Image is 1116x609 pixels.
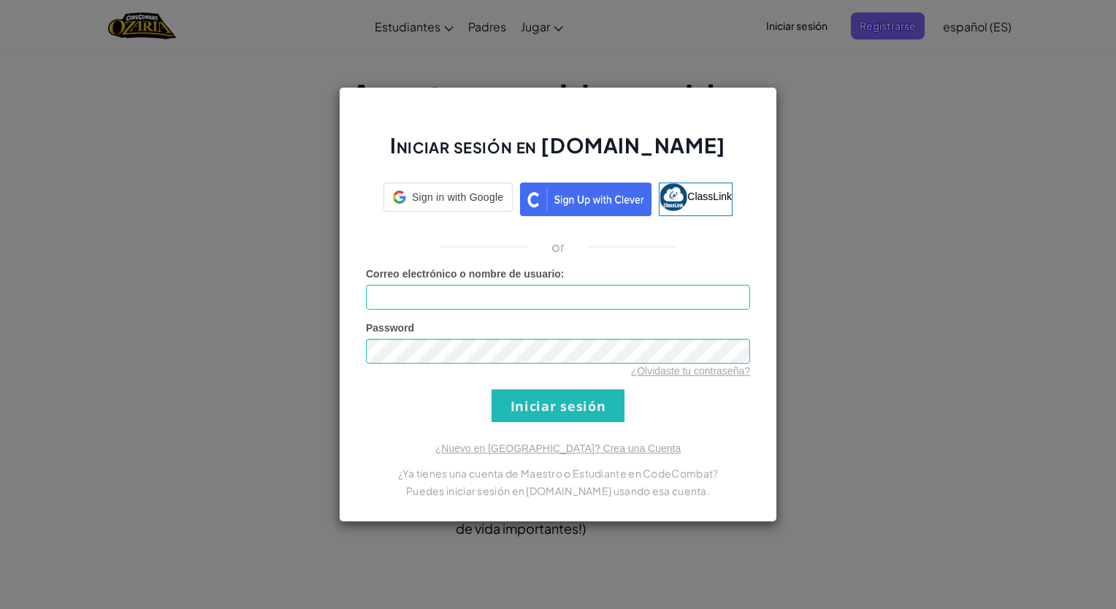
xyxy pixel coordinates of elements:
[366,482,750,499] p: Puedes iniciar sesión en [DOMAIN_NAME] usando esa cuenta.
[366,268,561,280] span: Correo electrónico o nombre de usuario
[366,464,750,482] p: ¿Ya tienes una cuenta de Maestro o Estudiante en CodeCombat?
[366,131,750,174] h2: Iniciar sesión en [DOMAIN_NAME]
[492,389,624,422] input: Iniciar sesión
[366,322,414,334] span: Password
[383,183,513,212] div: Sign in with Google
[660,183,687,211] img: classlink-logo-small.png
[687,191,732,202] span: ClassLink
[435,443,681,454] a: ¿Nuevo en [GEOGRAPHIC_DATA]? Crea una Cuenta
[520,183,651,216] img: clever_sso_button@2x.png
[551,238,565,256] p: or
[412,190,503,204] span: Sign in with Google
[631,365,750,377] a: ¿Olvidaste tu contraseña?
[366,267,565,281] label: :
[383,183,513,216] a: Sign in with Google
